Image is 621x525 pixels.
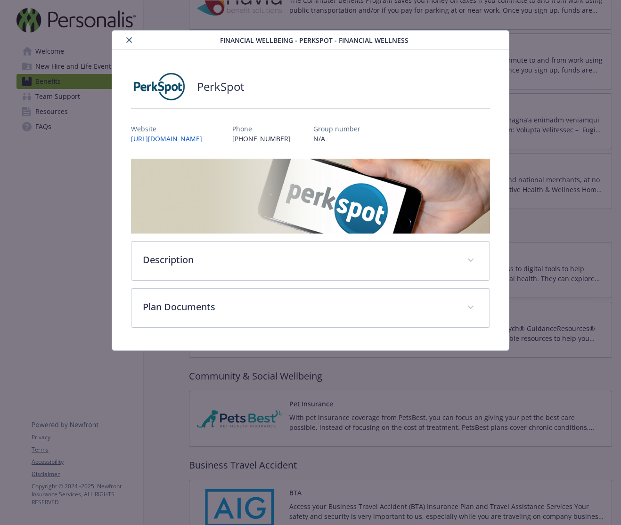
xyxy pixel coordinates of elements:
[232,134,291,144] p: [PHONE_NUMBER]
[131,73,188,101] img: PerkSpot
[232,124,291,134] p: Phone
[131,242,490,280] div: Description
[313,134,360,144] p: N/A
[143,300,456,314] p: Plan Documents
[143,253,456,267] p: Description
[62,30,559,351] div: details for plan Financial Wellbeing - PerkSpot - Financial Wellness
[197,79,245,95] h2: PerkSpot
[313,124,360,134] p: Group number
[131,134,210,143] a: [URL][DOMAIN_NAME]
[220,35,409,45] span: Financial Wellbeing - PerkSpot - Financial Wellness
[123,34,135,46] button: close
[131,159,490,234] img: banner
[131,289,490,327] div: Plan Documents
[131,124,210,134] p: Website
